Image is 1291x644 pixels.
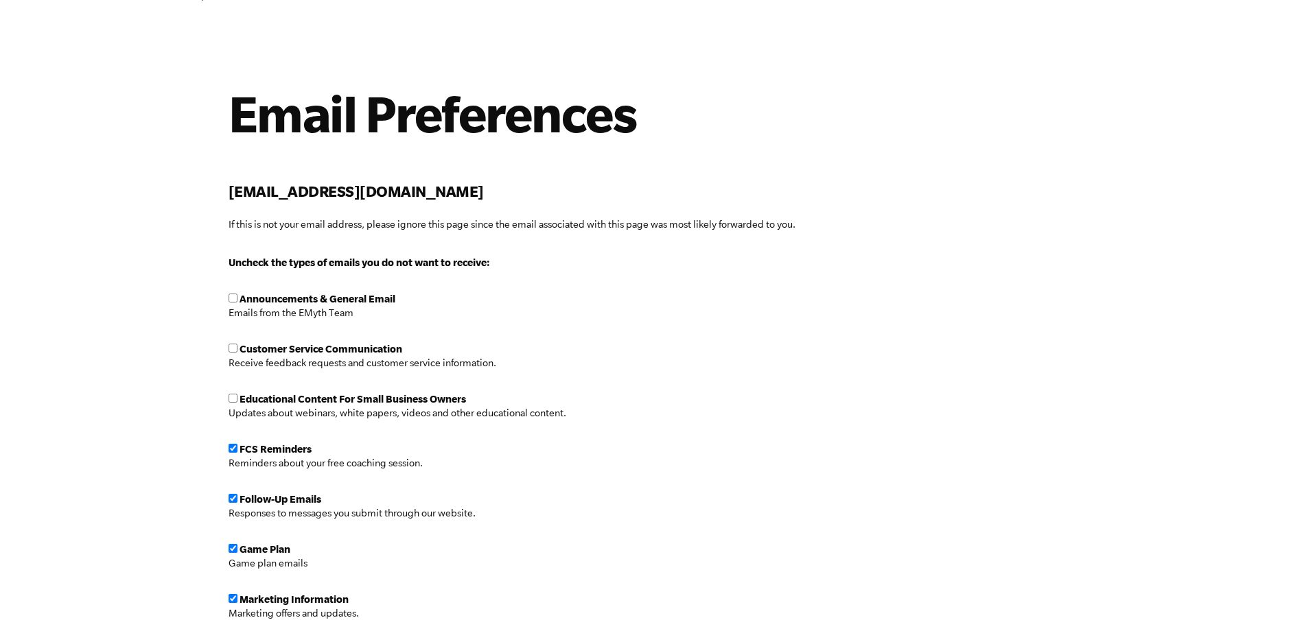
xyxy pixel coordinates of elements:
[240,493,321,505] span: Follow-Up Emails
[229,605,804,621] p: Marketing offers and updates.
[229,405,804,421] p: Updates about webinars, white papers, videos and other educational content.
[240,543,290,555] span: Game Plan
[229,555,804,571] p: Game plan emails
[240,593,349,605] span: Marketing Information
[229,305,804,321] p: Emails from the EMyth Team
[240,293,395,305] span: Announcements & General Email
[229,505,804,521] p: Responses to messages you submit through our website.
[229,355,804,371] p: Receive feedback requests and customer service information.
[229,254,804,271] p: Uncheck the types of emails you do not want to receive:
[240,343,402,355] span: Customer Service Communication
[240,443,312,455] span: FCS Reminders
[229,455,804,471] p: Reminders about your free coaching session.
[229,83,795,143] h1: Email Preferences
[229,180,795,202] h2: [EMAIL_ADDRESS][DOMAIN_NAME]
[229,216,795,232] p: If this is not your email address, please ignore this page since the email associated with this p...
[240,393,466,405] span: Educational Content For Small Business Owners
